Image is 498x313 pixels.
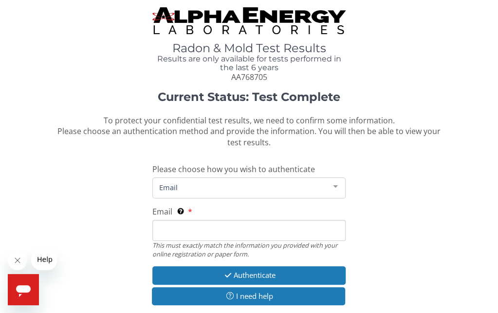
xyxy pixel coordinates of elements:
[152,42,346,55] h1: Radon & Mold Test Results
[8,274,39,305] iframe: Button to launch messaging window
[157,182,326,193] span: Email
[57,115,441,148] span: To protect your confidential test results, we need to confirm some information. Please choose an ...
[31,249,57,270] iframe: Message from company
[152,266,346,284] button: Authenticate
[8,251,27,270] iframe: Close message
[231,72,267,82] span: AA768705
[152,206,172,217] span: Email
[152,7,346,34] img: TightCrop.jpg
[152,241,346,259] div: This must exactly match the information you provided with your online registration or paper form.
[152,287,345,305] button: I need help
[158,90,340,104] strong: Current Status: Test Complete
[152,164,315,175] span: Please choose how you wish to authenticate
[152,55,346,72] h4: Results are only available for tests performed in the last 6 years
